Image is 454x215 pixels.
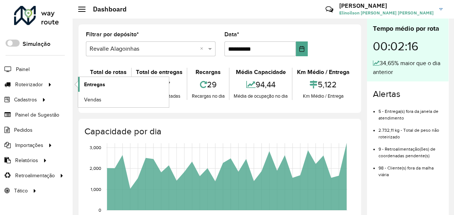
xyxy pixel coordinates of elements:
[294,68,352,77] div: Km Médio / Entrega
[86,5,127,13] h2: Dashboard
[189,68,227,77] div: Recargas
[200,44,206,53] span: Clear all
[90,145,101,150] text: 3,000
[231,93,290,100] div: Média de ocupação no dia
[294,93,352,100] div: Km Médio / Entrega
[84,126,354,137] h4: Capacidade por dia
[134,68,185,77] div: Total de entregas
[378,159,443,178] li: 98 - Cliente(s) fora da malha viária
[86,30,139,39] label: Filtrar por depósito
[91,187,101,192] text: 1,000
[15,111,59,119] span: Painel de Sugestão
[373,59,443,77] div: 34,65% maior que o dia anterior
[15,141,43,149] span: Importações
[90,166,101,171] text: 2,000
[14,126,33,134] span: Pedidos
[88,68,129,77] div: Total de rotas
[15,81,43,88] span: Roteirizador
[99,208,101,212] text: 0
[339,10,434,16] span: Elinoilson [PERSON_NAME] [PERSON_NAME]
[189,93,227,100] div: Recargas no dia
[231,68,290,77] div: Média Capacidade
[189,77,227,93] div: 29
[321,1,337,17] a: Contato Rápido
[15,157,38,164] span: Relatórios
[373,24,443,34] div: Tempo médio por rota
[84,81,105,88] span: Entregas
[23,40,50,48] label: Simulação
[294,77,352,93] div: 5,122
[78,92,169,107] a: Vendas
[78,77,169,92] a: Entregas
[378,121,443,140] li: 2.732,11 kg - Total de peso não roteirizado
[16,65,30,73] span: Painel
[378,140,443,159] li: 9 - Retroalimentação(ões) de coordenadas pendente(s)
[231,77,290,93] div: 94,44
[14,187,28,195] span: Tático
[84,96,101,104] span: Vendas
[15,172,55,179] span: Retroalimentação
[296,41,308,56] button: Choose Date
[373,34,443,59] div: 00:02:16
[224,30,239,39] label: Data
[339,2,434,9] h3: [PERSON_NAME]
[14,96,37,104] span: Cadastros
[373,89,443,100] h4: Alertas
[378,103,443,121] li: 5 - Entrega(s) fora da janela de atendimento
